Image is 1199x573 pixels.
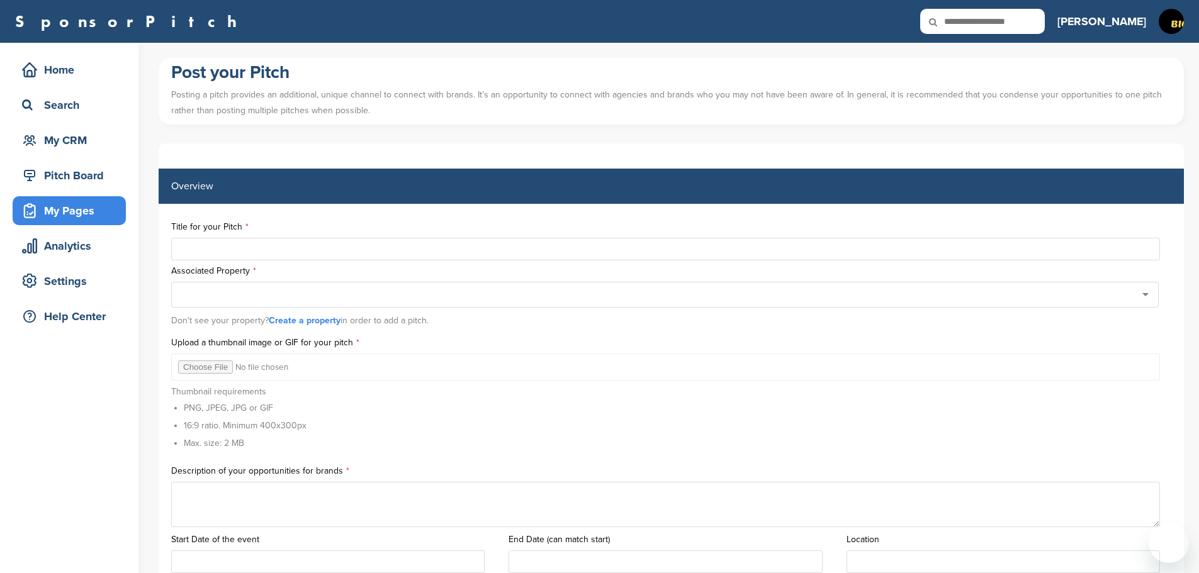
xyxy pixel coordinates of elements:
label: Overview [171,181,213,191]
a: Create a property [269,315,341,326]
a: Analytics [13,231,126,260]
label: Location [847,535,1171,544]
a: My CRM [13,126,126,155]
label: Upload a thumbnail image or GIF for your pitch [171,338,1171,347]
label: Associated Property [171,267,1171,275]
h1: Post your Pitch [171,61,1171,84]
label: End Date (can match start) [509,535,833,544]
div: Search [19,94,126,116]
h3: [PERSON_NAME] [1057,13,1146,30]
div: My Pages [19,199,126,222]
li: 16:9 ratio. Minimum 400x300px [184,419,307,432]
iframe: Button to launch messaging window [1149,523,1189,563]
div: Settings [19,270,126,292]
label: Description of your opportunities for brands [171,467,1171,476]
div: My CRM [19,129,126,152]
label: Title for your Pitch [171,223,1171,231]
div: Don't see your property? in order to add a pitch. [171,309,1171,332]
label: Start Date of the event [171,535,496,544]
div: Thumbnail requirements [171,387,307,454]
a: SponsorPitch [15,13,245,30]
a: Help Center [13,302,126,331]
div: Help Center [19,305,126,328]
a: Home [13,55,126,84]
a: My Pages [13,196,126,225]
a: Settings [13,267,126,296]
a: Pitch Board [13,161,126,190]
a: Search [13,91,126,120]
li: Max. size: 2 MB [184,437,307,450]
a: [PERSON_NAME] [1057,8,1146,35]
p: Posting a pitch provides an additional, unique channel to connect with brands. It’s an opportunit... [171,84,1171,121]
div: Analytics [19,235,126,257]
div: Home [19,58,126,81]
div: Pitch Board [19,164,126,187]
li: PNG, JPEG, JPG or GIF [184,401,307,414]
